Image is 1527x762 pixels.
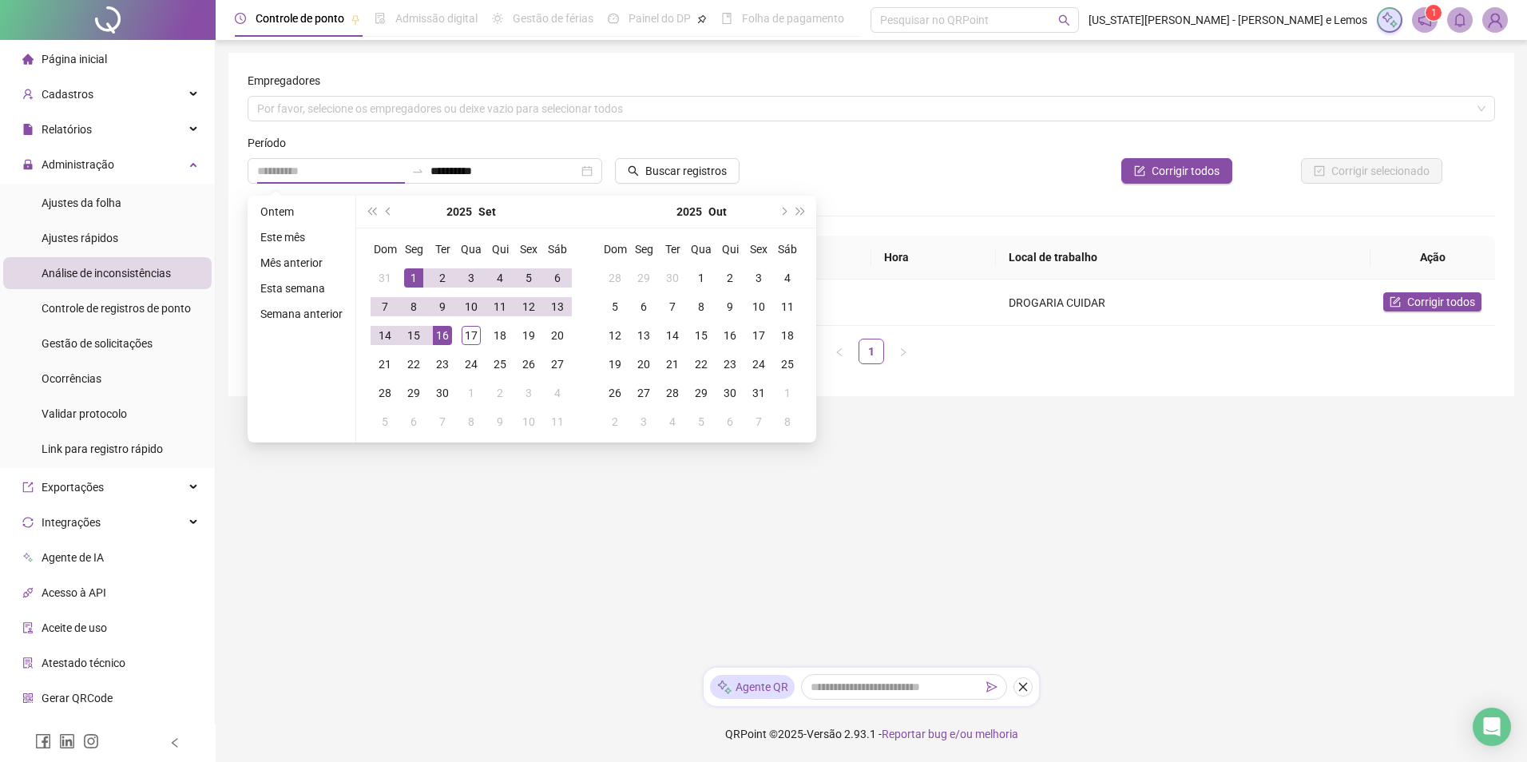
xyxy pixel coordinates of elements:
span: right [898,347,908,357]
td: 2025-10-26 [601,379,629,407]
div: 27 [548,355,567,374]
td: 2025-10-14 [658,321,687,350]
td: 2025-10-25 [773,350,802,379]
span: form [1134,165,1145,177]
div: 31 [749,383,768,403]
div: 24 [749,355,768,374]
span: Folha de pagamento [742,12,844,25]
div: 3 [749,268,768,288]
td: 2025-09-03 [457,264,486,292]
th: Local de trabalho [996,236,1370,280]
div: 30 [720,383,740,403]
li: Mês anterior [254,253,349,272]
div: 15 [692,326,711,345]
span: book [721,13,732,24]
span: audit [22,622,34,633]
td: 2025-11-01 [773,379,802,407]
div: 18 [490,326,510,345]
div: 7 [663,297,682,316]
img: sparkle-icon.fc2bf0ac1784a2077858766a79e2daf3.svg [716,679,732,696]
td: 2025-10-17 [744,321,773,350]
button: Corrigir selecionado [1301,158,1442,184]
th: Sáb [543,235,572,264]
img: sparkle-icon.fc2bf0ac1784a2077858766a79e2daf3.svg [1381,11,1398,29]
li: Ontem [254,202,349,221]
td: 2025-09-20 [543,321,572,350]
div: 2 [605,412,625,431]
td: 2025-10-15 [687,321,716,350]
th: Qua [457,235,486,264]
div: 30 [433,383,452,403]
div: 3 [634,412,653,431]
div: 14 [663,326,682,345]
button: year panel [676,196,702,228]
span: file [22,124,34,135]
label: Período [248,134,296,152]
span: Painel do DP [629,12,691,25]
td: 2025-09-14 [371,321,399,350]
div: 15 [404,326,423,345]
td: 2025-09-29 [629,264,658,292]
footer: QRPoint © 2025 - 2.93.1 - [216,706,1527,762]
div: 12 [519,297,538,316]
th: Hora [871,236,996,280]
td: 2025-09-17 [457,321,486,350]
span: Gestão de férias [513,12,593,25]
div: 28 [663,383,682,403]
div: 27 [634,383,653,403]
div: 8 [462,412,481,431]
span: Atestado técnico [42,657,125,669]
div: 26 [605,383,625,403]
div: 28 [375,383,395,403]
span: Gerar QRCode [42,692,113,704]
td: 2025-10-11 [543,407,572,436]
span: bell [1453,13,1467,27]
span: [US_STATE][PERSON_NAME] - [PERSON_NAME] e Lemos [1089,11,1367,29]
td: 2025-10-19 [601,350,629,379]
th: Ter [428,235,457,264]
td: 2025-09-22 [399,350,428,379]
button: Corrigir todos [1383,292,1481,312]
div: 8 [692,297,711,316]
div: 16 [433,326,452,345]
td: 2025-10-10 [514,407,543,436]
td: 2025-09-23 [428,350,457,379]
div: 29 [692,383,711,403]
span: search [1058,14,1070,26]
button: next-year [774,196,791,228]
div: 5 [519,268,538,288]
div: 30 [663,268,682,288]
button: month panel [478,196,496,228]
td: 2025-11-04 [658,407,687,436]
div: 31 [375,268,395,288]
td: 2025-09-18 [486,321,514,350]
td: 2025-10-01 [457,379,486,407]
sup: 1 [1426,5,1442,21]
div: 8 [778,412,797,431]
td: 2025-09-16 [428,321,457,350]
div: 6 [404,412,423,431]
td: 2025-10-11 [773,292,802,321]
div: 4 [663,412,682,431]
div: 23 [433,355,452,374]
td: 2025-09-24 [457,350,486,379]
div: 20 [548,326,567,345]
th: Sex [514,235,543,264]
div: 17 [462,326,481,345]
span: Buscar registros [645,162,727,180]
li: Esta semana [254,279,349,298]
td: 2025-10-31 [744,379,773,407]
div: 18 [778,326,797,345]
button: super-next-year [792,196,810,228]
div: 14 [375,326,395,345]
div: 22 [404,355,423,374]
td: 2025-09-06 [543,264,572,292]
span: send [986,681,998,693]
span: swap-right [411,165,424,177]
span: Link para registro rápido [42,443,163,455]
div: 11 [490,297,510,316]
td: 2025-10-10 [744,292,773,321]
div: 9 [433,297,452,316]
li: Próxima página [890,339,916,364]
td: 2025-10-13 [629,321,658,350]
